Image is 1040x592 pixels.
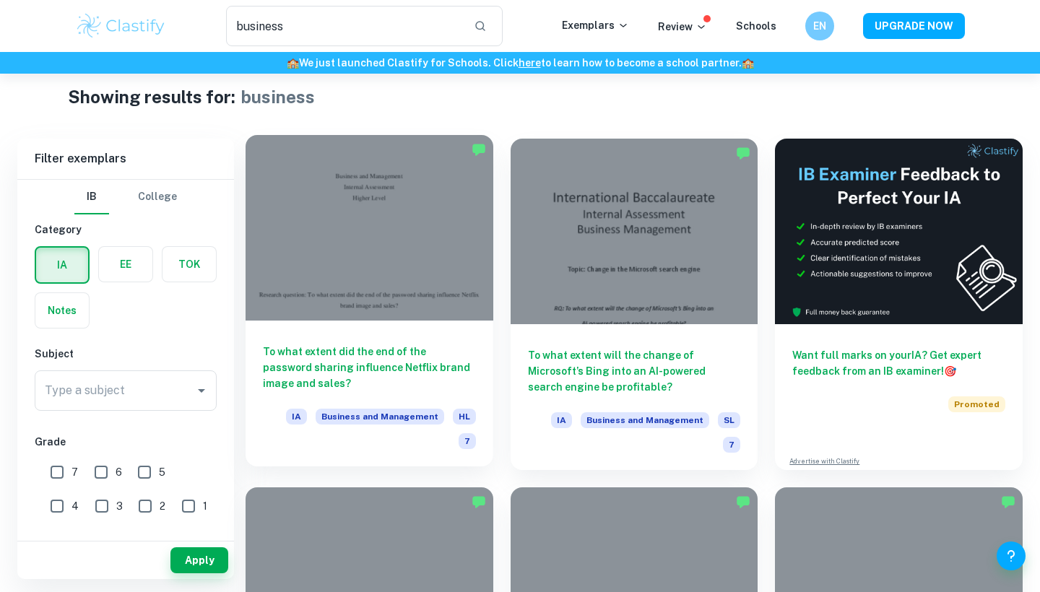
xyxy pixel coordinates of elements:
[723,437,740,453] span: 7
[17,139,234,179] h6: Filter exemplars
[226,6,462,46] input: Search for any exemplars...
[68,84,235,110] h1: Showing results for:
[789,456,859,466] a: Advertise with Clastify
[519,57,541,69] a: here
[35,293,89,328] button: Notes
[551,412,572,428] span: IA
[944,365,956,377] span: 🎯
[316,409,444,425] span: Business and Management
[191,380,212,401] button: Open
[459,433,476,449] span: 7
[812,18,828,34] h6: EN
[528,347,741,395] h6: To what extent will the change of Microsoft’s Bing into an AI-powered search engine be profitable?
[792,347,1005,379] h6: Want full marks on your IA ? Get expert feedback from an IB examiner!
[35,222,217,238] h6: Category
[287,57,299,69] span: 🏫
[138,180,177,214] button: College
[997,541,1026,570] button: Help and Feedback
[472,142,486,157] img: Marked
[160,498,165,514] span: 2
[472,495,486,509] img: Marked
[203,498,207,514] span: 1
[775,139,1023,324] img: Thumbnail
[71,464,78,480] span: 7
[35,434,217,450] h6: Grade
[159,464,165,480] span: 5
[116,464,122,480] span: 6
[658,19,707,35] p: Review
[511,139,758,470] a: To what extent will the change of Microsoft’s Bing into an AI-powered search engine be profitable...
[948,396,1005,412] span: Promoted
[1001,495,1015,509] img: Marked
[736,20,776,32] a: Schools
[74,180,177,214] div: Filter type choice
[35,346,217,362] h6: Subject
[116,498,123,514] span: 3
[71,498,79,514] span: 4
[246,139,493,470] a: To what extent did the end of the password sharing influence Netflix brand image and sales?IABusi...
[805,12,834,40] button: EN
[3,55,1037,71] h6: We just launched Clastify for Schools. Click to learn how to become a school partner.
[742,57,754,69] span: 🏫
[74,180,109,214] button: IB
[453,409,476,425] span: HL
[863,13,965,39] button: UPGRADE NOW
[75,12,167,40] img: Clastify logo
[718,412,740,428] span: SL
[286,409,307,425] span: IA
[581,412,709,428] span: Business and Management
[736,495,750,509] img: Marked
[162,247,216,282] button: TOK
[775,139,1023,470] a: Want full marks on yourIA? Get expert feedback from an IB examiner!PromotedAdvertise with Clastify
[170,547,228,573] button: Apply
[99,247,152,282] button: EE
[263,344,476,391] h6: To what extent did the end of the password sharing influence Netflix brand image and sales?
[562,17,629,33] p: Exemplars
[36,248,88,282] button: IA
[241,84,315,110] h1: business
[736,146,750,160] img: Marked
